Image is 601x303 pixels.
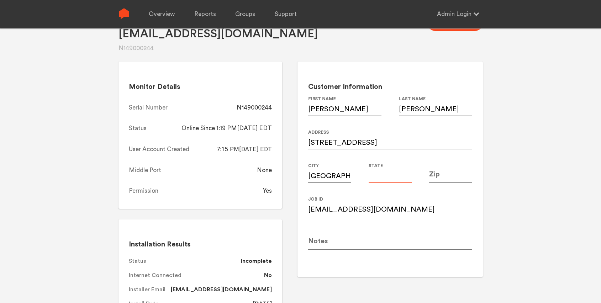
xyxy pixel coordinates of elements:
[241,254,272,268] dd: Incomplete
[129,124,147,133] div: Status
[181,124,272,133] div: Online Since 1:19 PM[DATE] EDT
[129,271,260,280] span: Internet Connected
[118,8,130,19] img: Sense Logo
[257,166,272,175] div: None
[129,103,168,112] div: Serial Number
[308,83,472,91] h2: Customer Information
[118,27,318,41] h1: [EMAIL_ADDRESS][DOMAIN_NAME]
[129,285,167,294] span: Installer Email
[217,145,272,153] span: 7:15 PM[DATE] EDT
[129,145,189,154] div: User Account Created
[237,103,272,112] div: N149000244
[264,268,272,282] dd: No
[263,187,272,195] div: Yes
[129,83,271,91] h2: Monitor Details
[129,187,158,195] div: Permission
[129,166,161,175] div: Middle Port
[118,44,318,53] div: N149000244
[129,240,271,249] h2: Installation Results
[171,282,272,297] dd: [EMAIL_ADDRESS][DOMAIN_NAME]
[129,257,237,265] span: Status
